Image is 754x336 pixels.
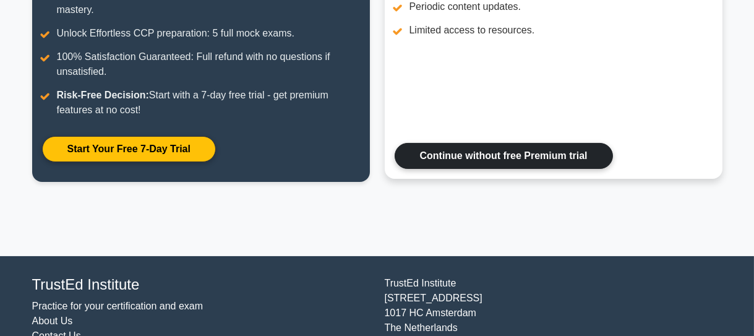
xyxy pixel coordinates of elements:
[32,316,73,326] a: About Us
[32,276,370,294] h4: TrustEd Institute
[395,143,613,169] a: Continue without free Premium trial
[42,136,216,162] a: Start Your Free 7-Day Trial
[32,301,203,311] a: Practice for your certification and exam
